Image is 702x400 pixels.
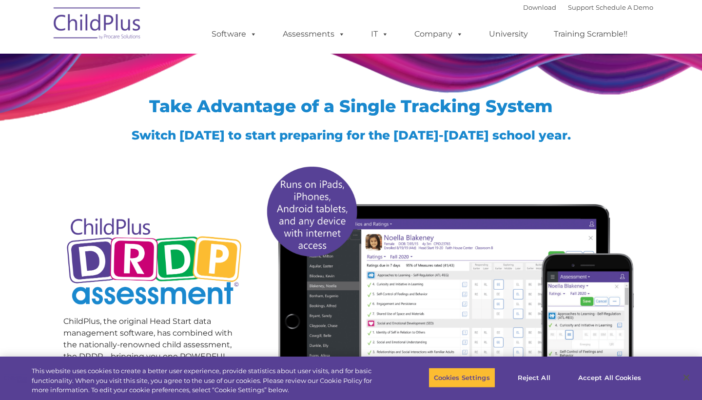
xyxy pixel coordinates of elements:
a: Training Scramble!! [544,24,637,44]
span: Take Advantage of a Single Tracking System [149,96,553,117]
img: ChildPlus by Procare Solutions [49,0,146,49]
span: Switch [DATE] to start preparing for the [DATE]-[DATE] school year. [132,128,571,142]
button: Cookies Settings [429,367,495,388]
a: Assessments [273,24,355,44]
a: Company [405,24,473,44]
a: Schedule A Demo [596,3,653,11]
a: University [479,24,538,44]
font: | [523,3,653,11]
button: Reject All [504,367,565,388]
a: Support [568,3,594,11]
a: Download [523,3,556,11]
a: Software [202,24,267,44]
button: Accept All Cookies [573,367,646,388]
div: This website uses cookies to create a better user experience, provide statistics about user visit... [32,366,386,395]
a: IT [361,24,398,44]
span: ChildPlus, the original Head Start data management software, has combined with the nationally-ren... [63,317,233,373]
img: Copyright - DRDP Logo [63,207,245,318]
button: Close [676,367,697,388]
